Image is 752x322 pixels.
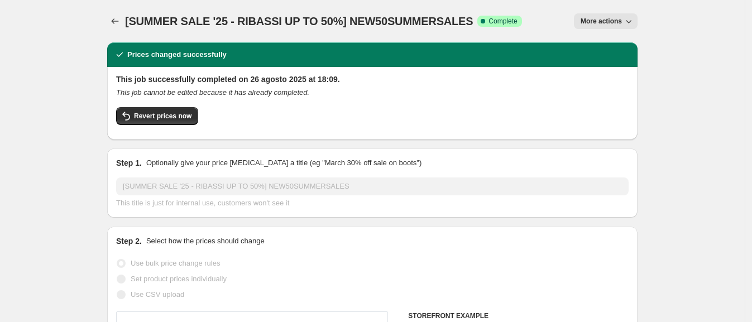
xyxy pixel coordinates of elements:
h2: This job successfully completed on 26 agosto 2025 at 18:09. [116,74,629,85]
span: Use bulk price change rules [131,259,220,267]
span: Revert prices now [134,112,191,121]
span: Complete [488,17,517,26]
span: Set product prices individually [131,275,227,283]
button: Revert prices now [116,107,198,125]
input: 30% off holiday sale [116,177,629,195]
button: Price change jobs [107,13,123,29]
span: This title is just for internal use, customers won't see it [116,199,289,207]
h2: Step 2. [116,236,142,247]
p: Select how the prices should change [146,236,265,247]
h2: Step 1. [116,157,142,169]
span: [SUMMER SALE '25 - RIBASSI UP TO 50%] NEW50SUMMERSALES [125,15,473,27]
h2: Prices changed successfully [127,49,227,60]
p: Optionally give your price [MEDICAL_DATA] a title (eg "March 30% off sale on boots") [146,157,421,169]
h6: STOREFRONT EXAMPLE [408,311,629,320]
span: More actions [581,17,622,26]
i: This job cannot be edited because it has already completed. [116,88,309,97]
button: More actions [574,13,638,29]
span: Use CSV upload [131,290,184,299]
